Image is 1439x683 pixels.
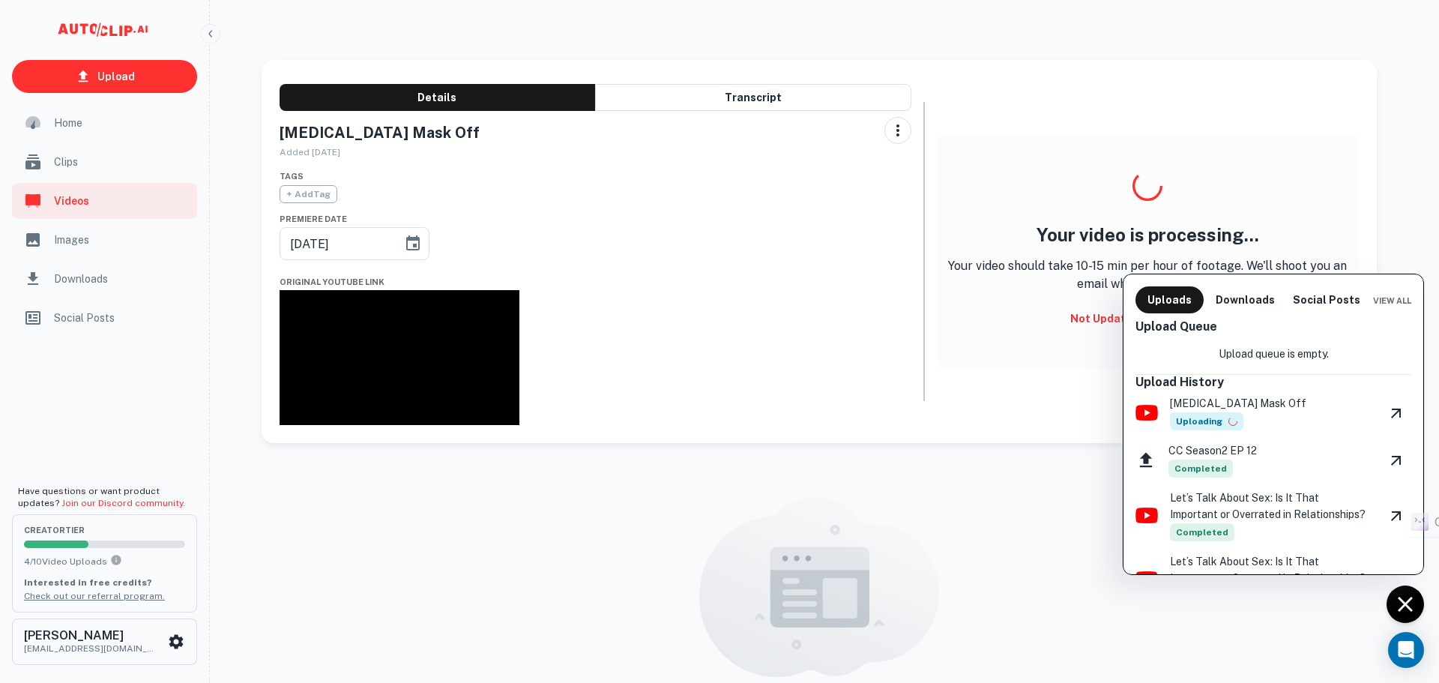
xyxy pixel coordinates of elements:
button: Uploads [1135,286,1204,313]
a: View Video [1381,400,1411,427]
img: youtube-logo.png [1135,405,1158,421]
div: Open Intercom Messenger [1388,632,1424,668]
a: View All [1373,292,1411,307]
span: Uploading [1170,412,1243,430]
span: Completed [1168,460,1233,478]
a: View Video [1381,502,1411,529]
p: Let’s Talk About Sex: Is It That Important or Overrated in Relationships? [1170,490,1369,523]
img: youtube-logo.png [1135,571,1158,587]
h6: Upload Queue [1135,319,1411,334]
p: Upload queue is empty. [1219,346,1329,362]
button: Social Posts [1287,286,1366,313]
a: View Video [1381,447,1411,474]
p: CC Season2 EP 12 [1168,442,1257,459]
span: Completed [1170,523,1234,541]
img: youtube-logo.png [1135,508,1158,523]
a: View Video [1381,566,1411,593]
h6: Upload History [1135,375,1411,389]
button: Downloads [1210,286,1281,313]
p: Let’s Talk About Sex: Is It That Important or Overrated in Relationships? [1170,553,1369,586]
p: [MEDICAL_DATA] Mask Off [1170,395,1306,412]
span: View All [1373,296,1411,305]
